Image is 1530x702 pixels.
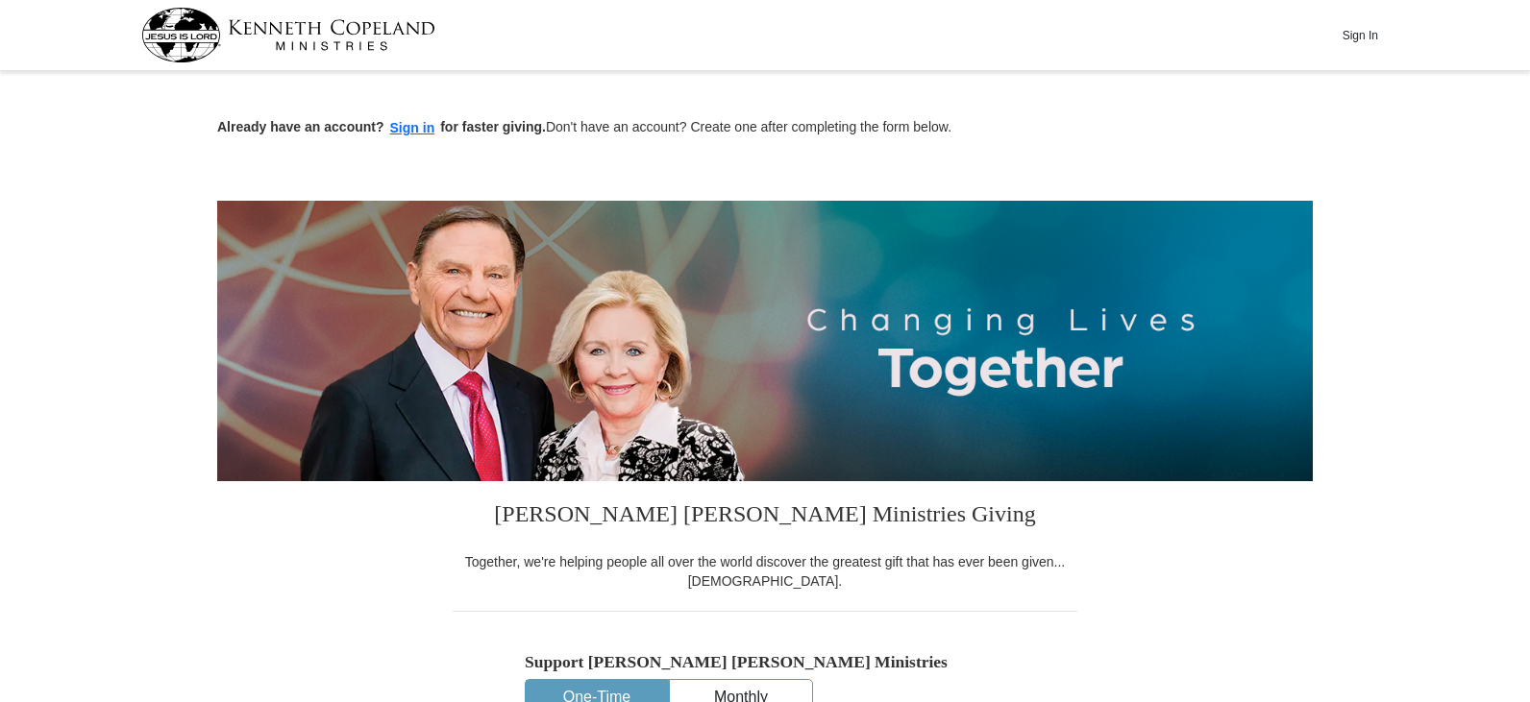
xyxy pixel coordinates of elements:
p: Don't have an account? Create one after completing the form below. [217,117,1313,139]
img: kcm-header-logo.svg [141,8,435,62]
div: Together, we're helping people all over the world discover the greatest gift that has ever been g... [453,552,1077,591]
h5: Support [PERSON_NAME] [PERSON_NAME] Ministries [525,652,1005,672]
button: Sign In [1331,20,1389,50]
strong: Already have an account? for faster giving. [217,119,546,134]
button: Sign in [384,117,441,139]
h3: [PERSON_NAME] [PERSON_NAME] Ministries Giving [453,481,1077,552]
